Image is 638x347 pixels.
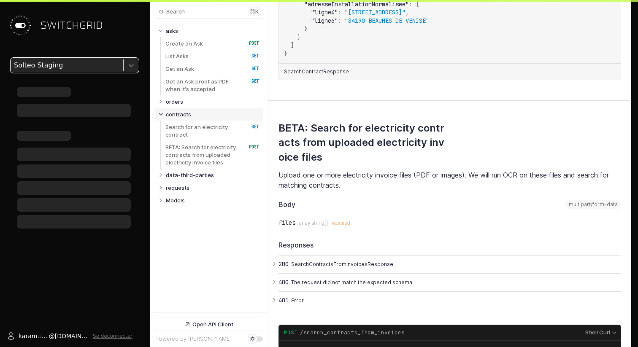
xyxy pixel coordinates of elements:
button: Se déconnecter [93,333,132,339]
span: , [406,8,409,16]
p: orders [166,98,183,105]
span: "84190 BEAUMES DE VENISE" [345,17,429,24]
button: 401 Error [278,292,621,309]
span: GET [243,53,259,59]
span: "adresseInstallationNormalisee" [304,0,409,8]
p: data-third-parties [166,171,214,179]
a: Get an Ask proof as PDF, when it's accepted GET [165,75,259,95]
a: Models [166,194,260,207]
p: The request did not match the expected schema [291,279,619,286]
span: } [304,25,308,32]
div: Body [278,200,621,214]
p: contracts [166,110,191,118]
span: @ [49,332,55,340]
p: Error [291,297,619,304]
p: BETA: Search for electricity contracts from uploaded electricity invoice files [165,143,240,166]
button: 400 The request did not match the expected schema [278,274,621,291]
span: GET [243,78,259,84]
span: 200 [278,261,289,267]
span: /search_contracts_from_invoices [300,329,405,336]
span: ] [291,41,294,49]
p: requests [166,184,189,191]
a: Get an Ask GET [165,62,259,75]
span: multipart/form-data [569,202,618,207]
div: files [278,219,295,226]
span: : [338,8,341,16]
span: "ligne4" [311,8,338,16]
span: "ligne6" [311,17,338,24]
p: Upload one or more electricity invoice files (PDF or images). We will run OCR on these files and ... [278,170,621,190]
p: List Asks [165,52,189,60]
span: "[STREET_ADDRESS]" [345,8,406,16]
a: Create an Ask POST [165,37,259,50]
span: 401 [278,297,289,304]
span: } [297,33,301,41]
span: { [416,0,419,8]
span: : [338,17,341,24]
span: : [409,0,412,8]
a: requests [166,181,260,194]
p: Create an Ask [165,40,203,47]
button: 200 SearchContractsFromInvoicesResponse [278,256,621,273]
span: karam.thebian [19,332,49,340]
span: } [284,50,287,57]
p: Models [166,196,185,204]
a: orders [166,95,260,108]
a: BETA: Search for electricity contracts from uploaded electricity invoice files POST [165,141,259,169]
div: Set dark mode [250,336,255,342]
a: Powered by [PERSON_NAME] [155,336,232,342]
span: GET [243,124,259,130]
a: Open API Client [155,317,263,331]
span: SWITCHGRID [41,19,103,32]
h3: BETA: Search for electricity contracts from uploaded electricity invoice files [278,122,444,164]
span: POST [243,144,259,150]
p: SearchContractsFromInvoicesResponse [291,261,619,268]
p: Get an Ask proof as PDF, when it's accepted [165,78,240,93]
kbd: ⌘ k [248,7,261,16]
a: data-third-parties [166,169,260,181]
span: Search [166,8,185,15]
p: asks [166,27,178,35]
a: Search for an electricity contract GET [165,121,259,141]
img: Switchgrid Logo [7,12,34,39]
span: GET [243,66,259,72]
span: [DOMAIN_NAME] [55,332,89,340]
span: POST [243,40,259,46]
span: POST [284,329,297,336]
div: required [332,220,350,226]
a: List Asks GET [165,50,259,62]
p: Get an Ask [165,65,194,73]
div: Responses [278,240,621,250]
a: contracts [166,108,260,121]
nav: Table of contents for Api [150,21,268,312]
span: 400 [278,279,289,285]
p: SearchContractResponse [284,68,349,75]
p: Search for an electricity contract [165,123,240,138]
a: asks [166,24,260,37]
span: array string[] [299,220,328,226]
